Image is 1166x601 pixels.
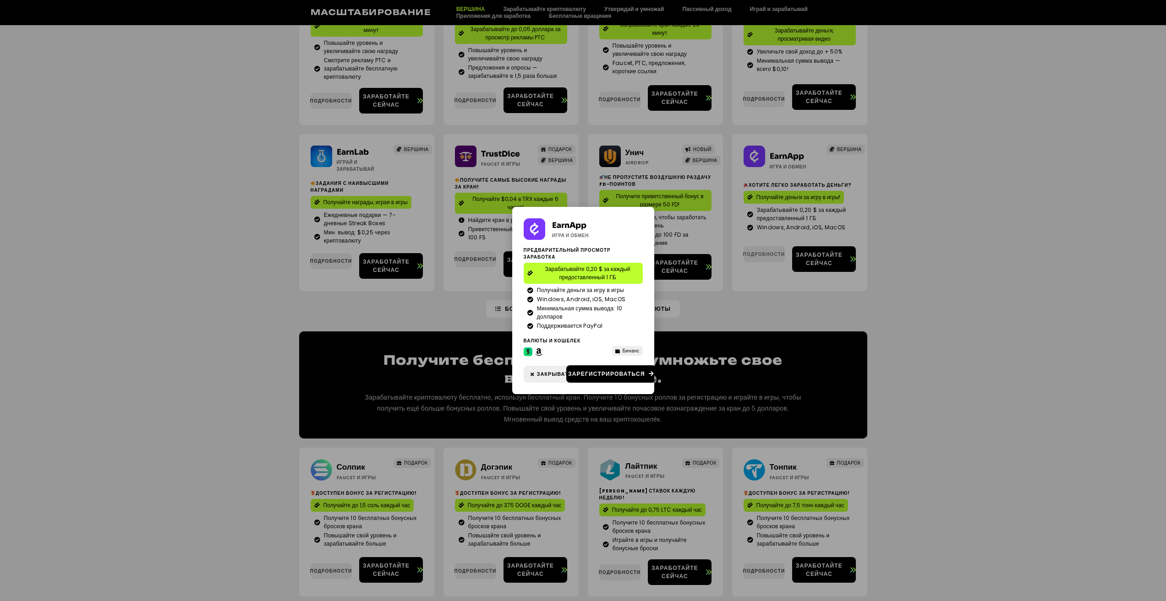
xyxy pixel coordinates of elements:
[566,365,656,383] a: Зарегистрироваться
[552,232,589,239] font: Игра и обмен
[545,265,630,281] font: Зарабатывайте 0,20 $ за каждый предоставленный 1 ГБ
[612,346,642,356] a: Бинанс
[537,295,625,303] font: Windows, Android, iOS, MacOS
[524,337,581,344] font: Валюты и кошелек
[524,366,580,383] a: Закрывать
[537,322,602,330] font: Поддерживается PayPal
[552,221,586,230] a: EarnApp
[524,247,611,260] font: Предварительный просмотр заработка
[537,370,573,378] font: Закрывать
[537,286,624,294] font: Получайте деньги за игру в игры
[524,263,643,284] a: Зарабатывайте 0,20 $ за каждый предоставленный 1 ГБ
[623,347,640,354] font: Бинанс
[568,370,645,378] font: Зарегистрироваться
[537,304,623,320] font: Минимальная сумма вывода: 10 долларов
